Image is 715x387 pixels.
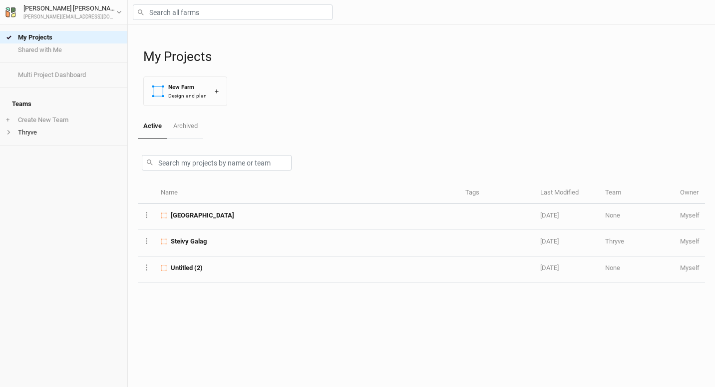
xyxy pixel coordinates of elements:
[171,237,207,246] span: Steivy Galag
[142,155,292,170] input: Search my projects by name or team
[600,182,675,204] th: Team
[168,92,207,99] div: Design and plan
[600,256,675,282] td: None
[540,211,559,219] span: Aug 19, 2025 6:25 PM
[540,264,559,271] span: Jul 28, 2025 6:45 PM
[171,263,203,272] span: Untitled (2)
[5,3,122,21] button: [PERSON_NAME] [PERSON_NAME][PERSON_NAME][EMAIL_ADDRESS][DOMAIN_NAME]
[460,182,535,204] th: Tags
[168,83,207,91] div: New Farm
[680,211,700,219] span: kenrick@thryve.earth
[535,182,600,204] th: Last Modified
[143,76,227,106] button: New FarmDesign and plan+
[138,114,167,139] a: Active
[680,237,700,245] span: kenrick@thryve.earth
[215,86,219,96] div: +
[600,230,675,256] td: Thryve
[680,264,700,271] span: kenrick@thryve.earth
[675,182,705,204] th: Owner
[23,3,116,13] div: [PERSON_NAME] [PERSON_NAME]
[155,182,460,204] th: Name
[6,94,121,114] h4: Teams
[6,116,9,124] span: +
[540,237,559,245] span: Aug 19, 2025 4:34 PM
[167,114,203,138] a: Archived
[600,204,675,230] td: None
[143,49,705,64] h1: My Projects
[23,13,116,21] div: [PERSON_NAME][EMAIL_ADDRESS][DOMAIN_NAME]
[171,211,234,220] span: Tamil Nadu
[133,4,333,20] input: Search all farms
